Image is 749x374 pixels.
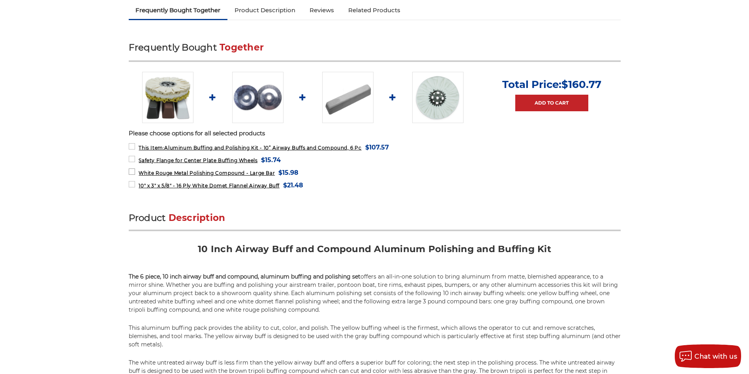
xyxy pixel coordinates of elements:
span: Product [129,212,166,223]
a: Add to Cart [515,95,588,111]
a: Product Description [227,2,302,19]
span: $15.74 [261,155,281,165]
span: Chat with us [695,353,737,360]
span: Aluminum Buffing and Polishing Kit - 10” Airway Buffs and Compound, 6 Pc [139,145,361,151]
a: Frequently Bought Together [129,2,228,19]
strong: The 6 piece, 10 inch airway buff and compound, aluminum buffing and polishing set [129,273,360,280]
p: Total Price: [502,78,601,91]
a: Reviews [302,2,341,19]
span: Frequently Bought [129,42,217,53]
span: $107.57 [365,142,389,153]
img: 10 inch airway buff and polishing compound kit for aluminum [142,72,193,123]
span: Together [220,42,264,53]
span: 10" x 3" x 5/8" - 16 Ply White Domet Flannel Airway Buff [139,183,280,189]
span: Description [169,212,225,223]
a: Related Products [341,2,407,19]
p: This aluminum buffing pack provides the ability to cut, color, and polish. The yellow buffing whe... [129,324,621,349]
span: $21.48 [283,180,303,191]
span: $15.98 [278,167,298,178]
span: $160.77 [561,78,601,91]
p: Please choose options for all selected products [129,129,621,138]
span: White Rouge Metal Polishing Compound - Large Bar [139,170,275,176]
button: Chat with us [675,344,741,368]
p: offers an all-in-one solution to bring aluminum from matte, blemished appearance, to a mirror shi... [129,273,621,314]
strong: This Item: [139,145,164,151]
span: Safety Flange for Center Plate Buffing Wheels [139,157,257,163]
h2: 10 Inch Airway Buff and Compound Aluminum Polishing and Buffing Kit [129,243,621,261]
